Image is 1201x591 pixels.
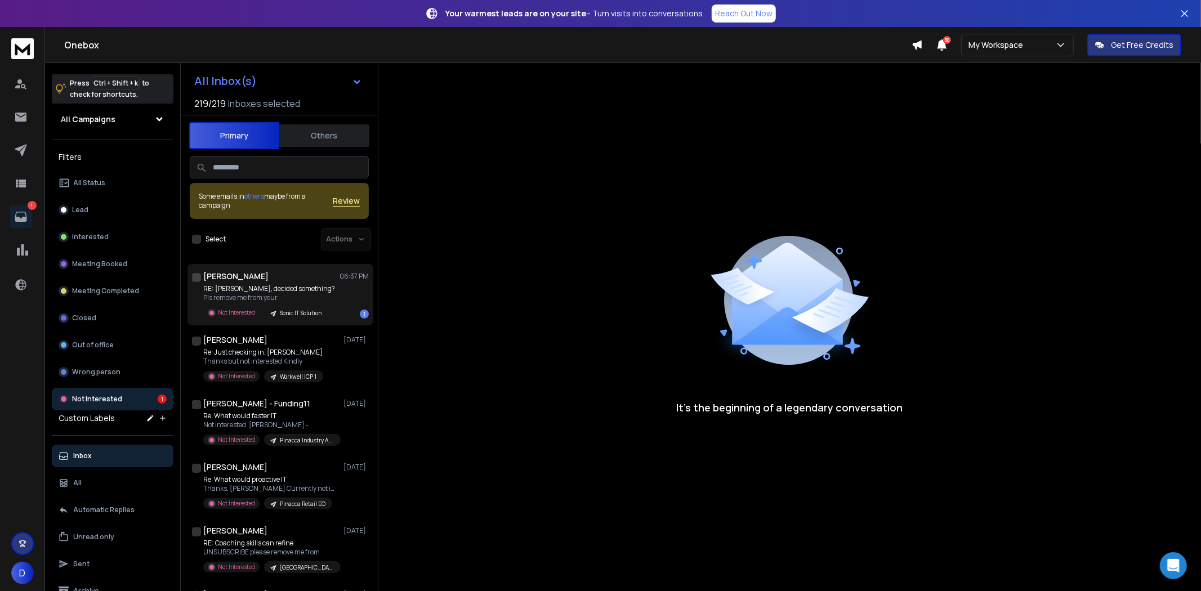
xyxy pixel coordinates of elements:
p: Unread only [73,532,114,541]
p: Get Free Credits [1111,39,1173,51]
p: RE: Coaching skills can refine [203,539,338,548]
h1: All Inbox(s) [194,75,257,87]
button: All Campaigns [52,108,173,131]
span: 219 / 219 [194,97,226,110]
p: Meeting Completed [72,286,139,295]
span: Ctrl + Shift + k [92,77,140,89]
a: 1 [10,205,32,228]
p: Meeting Booked [72,259,127,268]
button: All Inbox(s) [185,70,371,92]
h1: Onebox [64,38,912,52]
span: others [244,191,264,201]
p: Not Interested [72,395,122,404]
p: – Turn visits into conversations [445,8,703,19]
p: 06:37 PM [340,272,369,281]
p: Sent [73,559,90,568]
button: Primary [189,122,279,149]
button: Interested [52,226,173,248]
button: D [11,562,34,584]
p: Re: What would faster IT [203,411,338,420]
p: Not Interested [218,436,255,444]
p: Not interested. [PERSON_NAME] - [203,420,338,429]
p: Sonic IT Solution [280,309,322,317]
p: [DATE] [343,399,369,408]
p: [DATE] [343,526,369,535]
button: Inbox [52,445,173,467]
p: Lead [72,205,88,214]
p: All [73,478,82,487]
h1: All Campaigns [61,114,115,125]
p: Interested [72,232,109,241]
button: Lead [52,199,173,221]
h3: Filters [52,149,173,165]
p: Not Interested [218,563,255,571]
p: Workwell ICP 1 [280,373,316,381]
a: Reach Out Now [712,5,776,23]
div: 1 [360,310,369,319]
button: Unread only [52,526,173,548]
p: [DATE] [343,335,369,344]
span: 50 [943,36,951,44]
button: Not Interested1 [52,388,173,410]
img: logo [11,38,34,59]
p: Out of office [72,341,114,350]
p: Press to check for shortcuts. [70,78,149,100]
p: [GEOGRAPHIC_DATA] [280,563,334,572]
button: Automatic Replies [52,499,173,521]
button: Closed [52,307,173,329]
h3: Custom Labels [59,413,115,424]
p: [DATE] [343,463,369,472]
p: Thanks, [PERSON_NAME] Currently not interested. [203,484,338,493]
p: Re: Just checking in, [PERSON_NAME] [203,348,323,357]
h1: [PERSON_NAME] [203,525,267,536]
strong: Your warmest leads are on your site [445,8,586,19]
p: Closed [72,314,96,323]
p: 1 [28,201,37,210]
p: Not Interested [218,372,255,380]
p: It’s the beginning of a legendary conversation [677,400,903,415]
button: All Status [52,172,173,194]
p: My Workspace [968,39,1028,51]
p: Inbox [73,451,92,460]
button: Others [279,123,369,148]
button: All [52,472,173,494]
p: Wrong person [72,368,120,377]
button: Wrong person [52,361,173,383]
p: All Status [73,178,105,187]
p: Pinacca Retail EO [280,500,325,508]
p: Pinacca Industry Agnostic [280,436,334,445]
button: Get Free Credits [1087,34,1181,56]
label: Select [206,235,226,244]
button: Sent [52,553,173,575]
p: Pls remove me from your [203,293,335,302]
p: Not Interested [218,308,255,317]
button: Meeting Booked [52,253,173,275]
p: Thanks but not interested Kindly [203,357,323,366]
h1: [PERSON_NAME] [203,462,267,473]
p: Re: What would proactive IT [203,475,338,484]
div: Open Intercom Messenger [1160,552,1187,579]
h1: [PERSON_NAME] [203,334,267,346]
h1: [PERSON_NAME] - Funding11 [203,398,310,409]
button: Review [333,195,360,207]
p: Not Interested [218,499,255,508]
button: Meeting Completed [52,280,173,302]
button: Out of office [52,334,173,356]
div: 1 [158,395,167,404]
p: RE: [PERSON_NAME], decided something? [203,284,335,293]
h3: Inboxes selected [228,97,300,110]
div: Some emails in maybe from a campaign [199,192,333,210]
p: Reach Out Now [715,8,773,19]
p: Automatic Replies [73,505,135,514]
p: UNSUBSCRIBE please remove me from [203,548,338,557]
h1: [PERSON_NAME] [203,271,269,282]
